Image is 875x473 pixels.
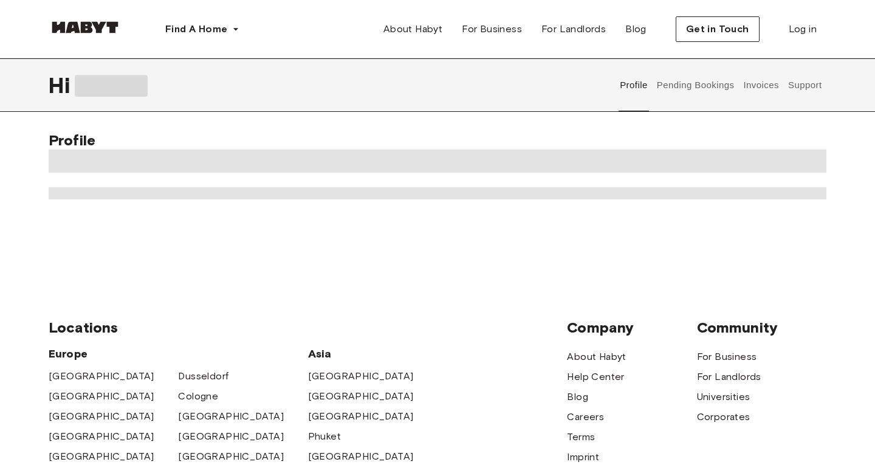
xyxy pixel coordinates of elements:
[541,22,606,36] span: For Landlords
[697,390,750,404] a: Universities
[786,58,823,112] button: Support
[178,409,284,424] a: [GEOGRAPHIC_DATA]
[308,409,414,424] a: [GEOGRAPHIC_DATA]
[49,347,308,361] span: Europe
[49,389,154,404] a: [GEOGRAPHIC_DATA]
[779,17,826,41] a: Log in
[655,58,736,112] button: Pending Bookings
[567,390,588,404] a: Blog
[616,58,826,112] div: user profile tabs
[49,409,154,424] a: [GEOGRAPHIC_DATA]
[452,17,532,41] a: For Business
[308,429,341,444] a: Phuket
[49,319,567,337] span: Locations
[49,131,95,149] span: Profile
[308,369,414,384] a: [GEOGRAPHIC_DATA]
[49,21,122,33] img: Habyt
[178,449,284,464] a: [GEOGRAPHIC_DATA]
[383,22,442,36] span: About Habyt
[567,350,626,364] a: About Habyt
[686,22,749,36] span: Get in Touch
[567,450,599,464] a: Imprint
[567,319,696,337] span: Company
[619,58,650,112] button: Profile
[308,347,437,361] span: Asia
[532,17,616,41] a: For Landlords
[49,449,154,464] a: [GEOGRAPHIC_DATA]
[742,58,780,112] button: Invoices
[156,17,249,41] button: Find A Home
[49,72,75,98] span: Hi
[462,22,522,36] span: For Business
[308,449,414,464] a: [GEOGRAPHIC_DATA]
[697,319,826,337] span: Community
[625,22,647,36] span: Blog
[49,429,154,444] a: [GEOGRAPHIC_DATA]
[567,370,624,384] a: Help Center
[616,17,656,41] a: Blog
[49,369,154,384] a: [GEOGRAPHIC_DATA]
[567,430,595,444] a: Terms
[697,350,757,364] a: For Business
[697,410,750,424] a: Corporates
[308,389,414,404] a: [GEOGRAPHIC_DATA]
[697,370,761,384] a: For Landlords
[178,429,284,444] a: [GEOGRAPHIC_DATA]
[567,410,604,424] a: Careers
[676,16,760,42] button: Get in Touch
[165,22,227,36] span: Find A Home
[789,22,817,36] span: Log in
[374,17,452,41] a: About Habyt
[178,369,228,384] a: Dusseldorf
[178,389,218,404] a: Cologne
